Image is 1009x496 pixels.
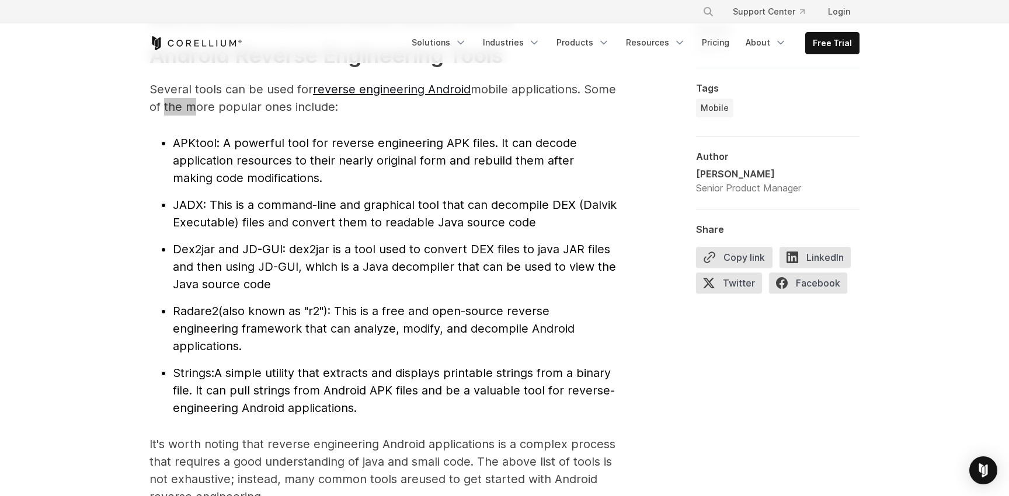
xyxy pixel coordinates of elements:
[173,198,203,212] span: JADX
[696,223,860,235] div: Share
[313,82,471,96] a: reverse engineering Android
[173,136,217,150] span: APKtool
[619,32,693,53] a: Resources
[149,81,617,116] p: Several tools can be used for mobile applications. Some of the more popular ones include:
[549,32,617,53] a: Products
[695,32,736,53] a: Pricing
[969,456,997,484] div: Open Intercom Messenger
[819,1,860,22] a: Login
[769,273,847,294] span: Facebook
[149,36,242,50] a: Corellium Home
[806,33,859,54] a: Free Trial
[173,366,214,380] span: Strings:
[696,151,860,162] div: Author
[701,102,729,114] span: Mobile
[173,198,617,229] span: : This is a command-line and graphical tool that can decompile DEX (Dalvik Executable) files and ...
[696,167,801,181] div: [PERSON_NAME]
[173,304,575,353] span: (also known as "r2"): This is a free and open-source reverse engineering framework that can analy...
[149,43,503,68] strong: Android Reverse Engineering Tools
[696,181,801,195] div: Senior Product Manager
[173,366,615,415] span: A simple utility that extracts and displays printable strings from a binary file. It can pull str...
[231,472,419,486] span: ; instead, many common tools are
[696,99,733,117] a: Mobile
[780,247,851,268] span: LinkedIn
[696,82,860,94] div: Tags
[769,273,854,298] a: Facebook
[696,273,762,294] span: Twitter
[739,32,794,53] a: About
[231,472,426,486] span: u
[476,32,547,53] a: Industries
[780,247,858,273] a: LinkedIn
[173,242,283,256] span: Dex2jar and JD-GUI
[688,1,860,22] div: Navigation Menu
[173,242,616,291] span: : dex2jar is a tool used to convert DEX files to java JAR files and then using JD-GUI, which is a...
[723,1,814,22] a: Support Center
[173,304,218,318] span: Radare2
[405,32,860,54] div: Navigation Menu
[696,273,769,298] a: Twitter
[405,32,474,53] a: Solutions
[173,136,577,185] span: : A powerful tool for reverse engineering APK files. It can decode application resources to their...
[698,1,719,22] button: Search
[696,247,773,268] button: Copy link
